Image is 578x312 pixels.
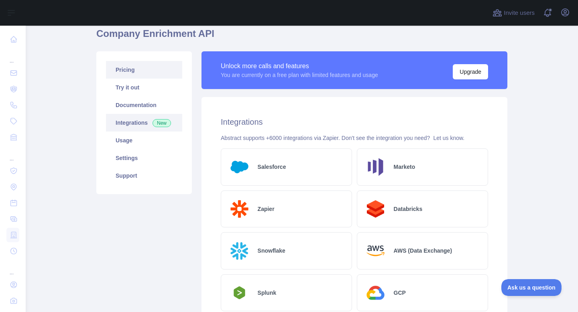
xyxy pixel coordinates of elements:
img: Logo [228,284,251,302]
h2: Integrations [221,116,488,128]
img: Logo [228,197,251,221]
img: Logo [364,281,387,305]
a: Settings [106,149,182,167]
a: Let us know. [433,135,464,141]
div: ... [6,260,19,276]
h2: Snowflake [258,247,285,255]
a: Pricing [106,61,182,79]
a: Support [106,167,182,184]
button: Upgrade [453,64,488,79]
iframe: Toggle Customer Support [501,279,562,296]
img: Logo [364,197,387,221]
a: Try it out [106,79,182,96]
div: You are currently on a free plan with limited features and usage [221,71,378,79]
div: ... [6,48,19,64]
div: Abstract supports +6000 integrations via Zapier. Don't see the integration you need? [221,134,488,142]
h2: GCP [394,289,406,297]
a: Documentation [106,96,182,114]
span: New [153,119,171,127]
h2: Salesforce [258,163,286,171]
img: Logo [228,155,251,179]
img: Logo [364,239,387,263]
h2: AWS (Data Exchange) [394,247,452,255]
h2: Splunk [258,289,277,297]
img: Logo [228,239,251,263]
a: Integrations New [106,114,182,132]
div: ... [6,146,19,162]
div: Unlock more calls and features [221,61,378,71]
a: Usage [106,132,182,149]
button: Invite users [491,6,536,19]
h2: Zapier [258,205,275,213]
img: Logo [364,155,387,179]
h2: Databricks [394,205,423,213]
h2: Marketo [394,163,415,171]
span: Invite users [504,8,535,18]
h1: Company Enrichment API [96,27,507,47]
